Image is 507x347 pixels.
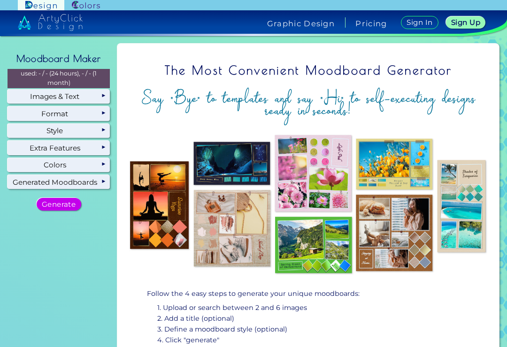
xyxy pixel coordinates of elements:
h4: Graphic Design [267,20,335,27]
img: artyclick_design_logo_white_combined_path.svg [18,14,83,31]
div: Colors [8,158,110,172]
p: used: - / - (24 hours), - / - (1 month) [8,69,110,88]
h5: Sign Up [453,19,479,26]
div: Images & Text [8,90,110,104]
h2: Moodboard Maker [12,48,106,69]
a: Sign Up [448,17,484,28]
a: Sign In [403,16,437,29]
div: Generated Moodboards [8,175,110,189]
h1: The Most Convenient Moodboard Generator [125,57,492,83]
p: Follow the 4 easy steps to generate your unique moodboards: [147,288,470,299]
a: Pricing [355,20,387,27]
img: ArtyClick Colors logo [72,1,100,10]
div: Style [8,124,110,138]
p: 1. Upload or search between 2 and 6 images 2. Add a title (optional) 3. Define a moodboard style ... [157,302,467,346]
h2: Say "Bye" to templates and say "Hi" to self-executing designs ready in seconds! [125,86,492,122]
div: Format [8,106,110,121]
h5: Sign In [408,19,431,26]
h5: Generate [43,201,74,208]
img: overview.jpg [125,130,492,279]
div: Extra Features [8,141,110,155]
